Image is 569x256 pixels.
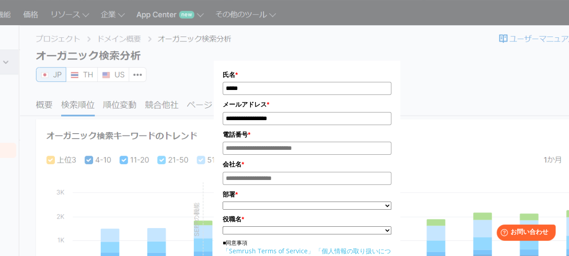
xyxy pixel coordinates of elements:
[223,70,391,80] label: 氏名
[223,247,314,255] a: 「Semrush Terms of Service」
[223,214,391,224] label: 役職名
[223,159,391,169] label: 会社名
[489,221,559,246] iframe: Help widget launcher
[223,189,391,199] label: 部署
[223,130,391,139] label: 電話番号
[223,99,391,109] label: メールアドレス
